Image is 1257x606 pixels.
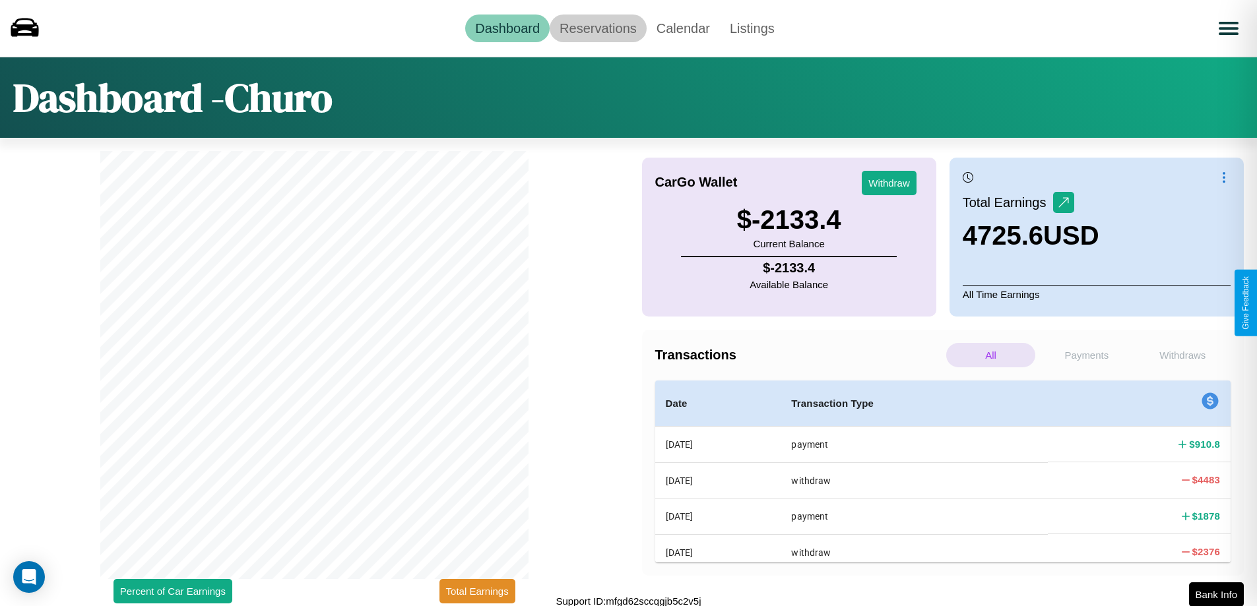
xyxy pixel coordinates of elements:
th: [DATE] [655,534,781,570]
button: Withdraw [862,171,917,195]
h4: $ -2133.4 [750,260,828,276]
p: Withdraws [1138,343,1227,367]
th: payment [781,499,1048,534]
p: All Time Earnings [963,285,1231,303]
p: Current Balance [737,235,841,253]
a: Listings [720,15,785,42]
h4: Date [666,396,771,411]
th: [DATE] [655,427,781,463]
h4: $ 910.8 [1189,437,1220,451]
h4: $ 2376 [1192,545,1220,559]
th: [DATE] [655,462,781,498]
table: simple table [655,380,1231,605]
div: Give Feedback [1241,276,1250,330]
h3: $ -2133.4 [737,205,841,235]
p: Total Earnings [963,191,1053,214]
a: Dashboard [465,15,550,42]
h3: 4725.6 USD [963,221,1099,251]
h4: $ 4483 [1192,473,1220,487]
p: All [946,343,1035,367]
th: payment [781,427,1048,463]
a: Reservations [550,15,647,42]
th: [DATE] [655,499,781,534]
h4: Transaction Type [791,396,1037,411]
h4: CarGo Wallet [655,175,738,190]
h1: Dashboard - Churo [13,71,333,125]
button: Percent of Car Earnings [113,579,232,603]
h4: Transactions [655,348,943,363]
button: Total Earnings [439,579,515,603]
th: withdraw [781,462,1048,498]
p: Available Balance [750,276,828,293]
div: Open Intercom Messenger [13,561,45,593]
a: Calendar [647,15,720,42]
button: Open menu [1210,10,1247,47]
th: withdraw [781,534,1048,570]
h4: $ 1878 [1192,509,1220,523]
p: Payments [1042,343,1131,367]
